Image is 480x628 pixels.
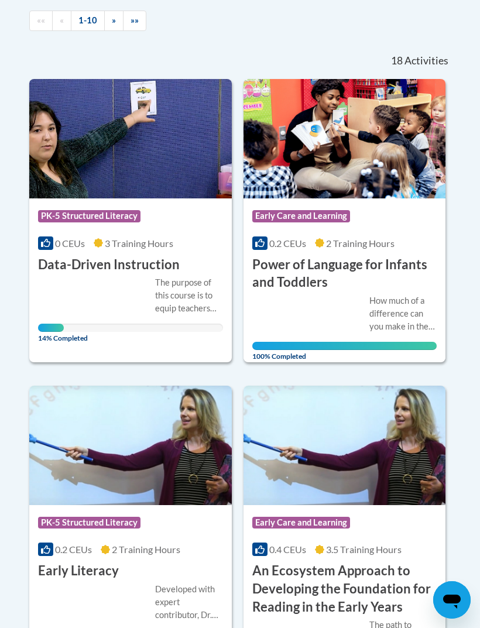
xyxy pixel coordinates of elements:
span: « [60,15,64,25]
iframe: Button to launch messaging window [433,581,471,619]
div: Your progress [252,342,437,350]
span: 2 Training Hours [112,544,180,555]
img: Course Logo [29,79,232,198]
a: Course LogoPK-5 Structured Literacy0 CEUs3 Training Hours Data-Driven InstructionThe purpose of t... [29,79,232,362]
span: 0.4 CEUs [269,544,306,555]
h3: Power of Language for Infants and Toddlers [252,256,437,292]
span: »» [131,15,139,25]
span: 0 CEUs [55,238,85,249]
img: Course Logo [244,386,446,505]
span: PK-5 Structured Literacy [38,517,140,529]
span: 0.2 CEUs [269,238,306,249]
img: Course Logo [244,79,446,198]
span: «« [37,15,45,25]
span: Early Care and Learning [252,210,350,222]
a: End [123,11,146,31]
span: 0.2 CEUs [55,544,92,555]
span: 3.5 Training Hours [326,544,402,555]
a: Begining [29,11,53,31]
h3: An Ecosystem Approach to Developing the Foundation for Reading in the Early Years [252,562,437,616]
a: Course LogoEarly Care and Learning0.2 CEUs2 Training Hours Power of Language for Infants and Todd... [244,79,446,362]
span: Activities [404,54,448,67]
a: Previous [52,11,71,31]
h3: Data-Driven Instruction [38,256,180,274]
span: 3 Training Hours [105,238,173,249]
span: 18 [391,54,403,67]
div: The purpose of this course is to equip teachers with knowledge about data-driven instruction. The... [155,276,223,315]
span: PK-5 Structured Literacy [38,210,140,222]
span: » [112,15,116,25]
img: Course Logo [29,386,232,505]
span: 2 Training Hours [326,238,395,249]
span: Early Care and Learning [252,517,350,529]
a: 1-10 [71,11,105,31]
span: 100% Completed [252,342,437,361]
div: Your progress [38,324,64,332]
div: Developed with expert contributor, Dr. [PERSON_NAME], Reading Teacherʹs Top Ten Tools. Through th... [155,583,223,622]
h3: Early Literacy [38,562,119,580]
div: How much of a difference can you make in the life of a child just by talking? A lot! You can help... [369,294,437,333]
a: Next [104,11,124,31]
span: 14% Completed [38,324,64,342]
